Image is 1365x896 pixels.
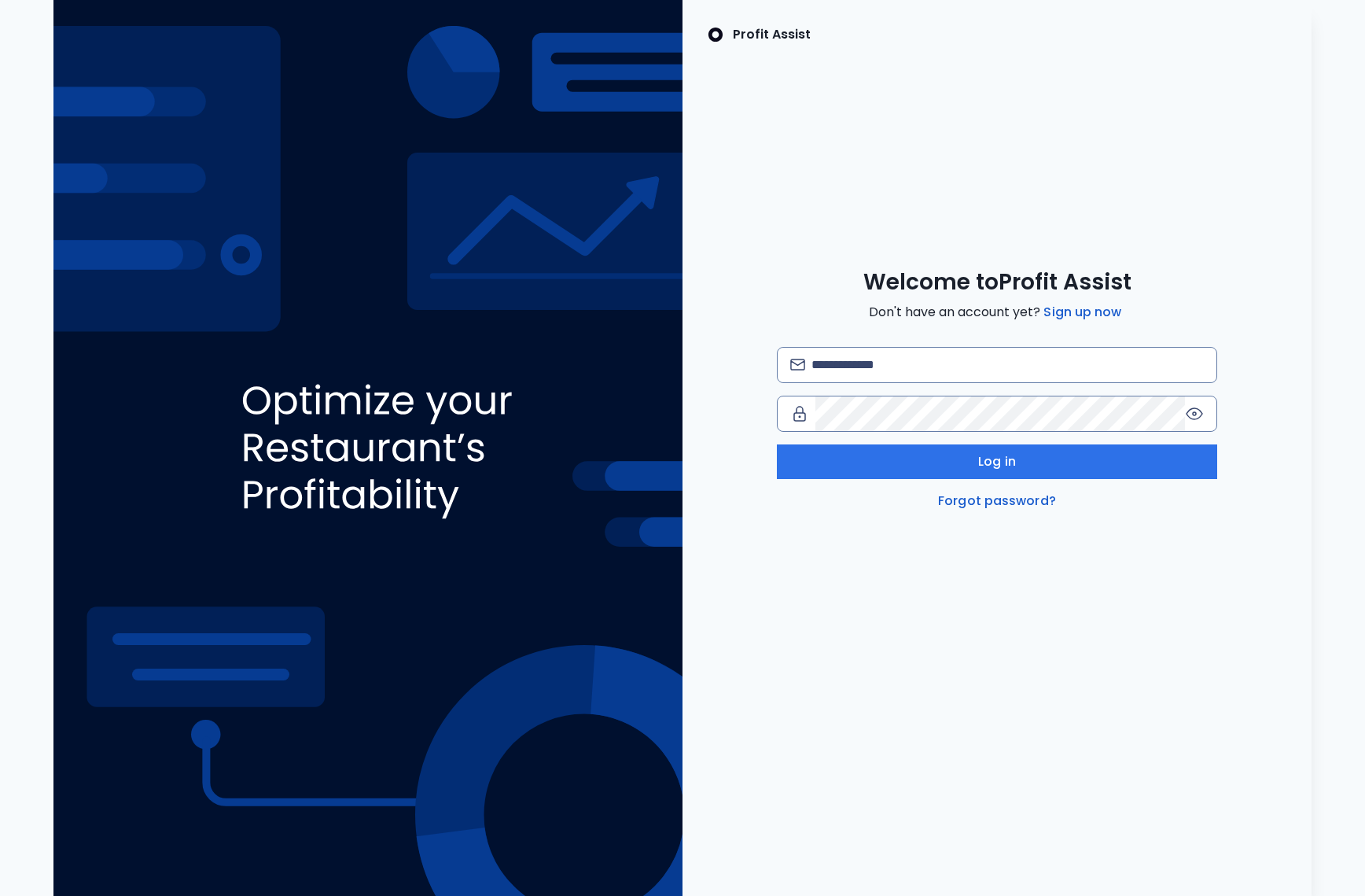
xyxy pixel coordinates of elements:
[935,492,1059,511] a: Forgot password?
[978,452,1016,471] span: Log in
[708,25,723,44] img: SpotOn Logo
[863,268,1131,297] span: Welcome to Profit Assist
[790,359,805,371] img: email
[869,303,1124,322] span: Don't have an account yet?
[1040,303,1124,322] a: Sign up now
[733,25,811,44] p: Profit Assist
[777,444,1217,479] button: Log in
